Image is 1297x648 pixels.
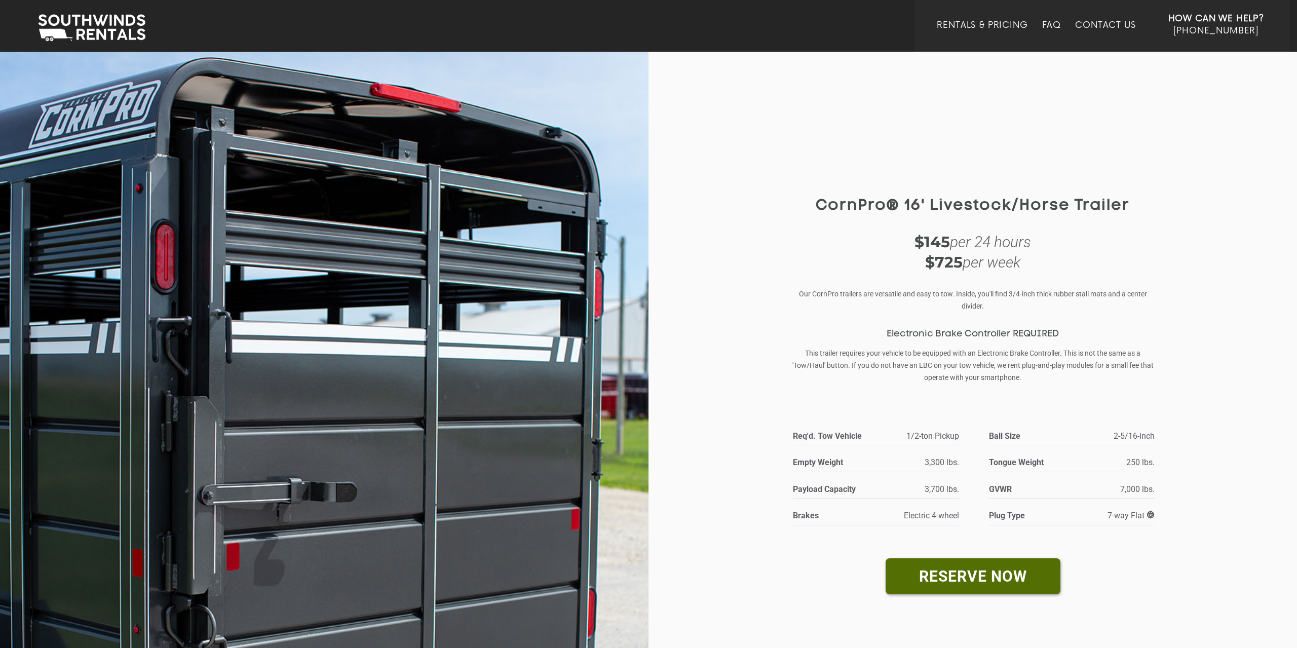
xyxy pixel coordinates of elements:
[792,198,1154,214] h1: CornPro® 16' Livestock/Horse Trailer
[989,455,1067,469] strong: Tongue Weight
[792,347,1154,384] p: This trailer requires your vehicle to be equipped with an Electronic Brake Controller. This is no...
[1108,511,1155,520] span: 7-way Flat
[792,232,1154,273] div: per 24 hours per week
[925,458,959,467] span: 3,300 lbs.
[33,12,150,44] img: Southwinds Rentals Logo
[989,482,1067,496] strong: GVWR
[792,329,1154,339] h3: Electronic Brake Controller REQUIRED
[904,511,959,520] span: Electric 4-wheel
[989,509,1067,522] strong: Plug Type
[989,429,1084,443] strong: Ball Size
[1168,14,1264,24] strong: How Can We Help?
[1042,20,1061,52] a: FAQ
[1126,458,1155,467] span: 250 lbs.
[1173,26,1258,36] span: [PHONE_NUMBER]
[1168,13,1264,44] a: How Can We Help? [PHONE_NUMBER]
[792,288,1154,312] p: Our CornPro trailers are versatile and easy to tow. Inside, you'll find 3/4-inch thick rubber sta...
[914,233,950,251] strong: $145
[886,558,1060,594] a: RESERVE NOW
[793,509,871,522] strong: Brakes
[793,429,888,443] strong: Req'd. Tow Vehicle
[1114,431,1155,441] span: 2-5/16-inch
[906,431,959,441] span: 1/2-ton Pickup
[925,253,963,272] strong: $725
[1075,20,1135,52] a: Contact Us
[1120,484,1155,494] span: 7,000 lbs.
[793,455,871,469] strong: Empty Weight
[793,482,871,496] strong: Payload Capacity
[925,484,959,494] span: 3,700 lbs.
[937,20,1027,52] a: Rentals & Pricing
